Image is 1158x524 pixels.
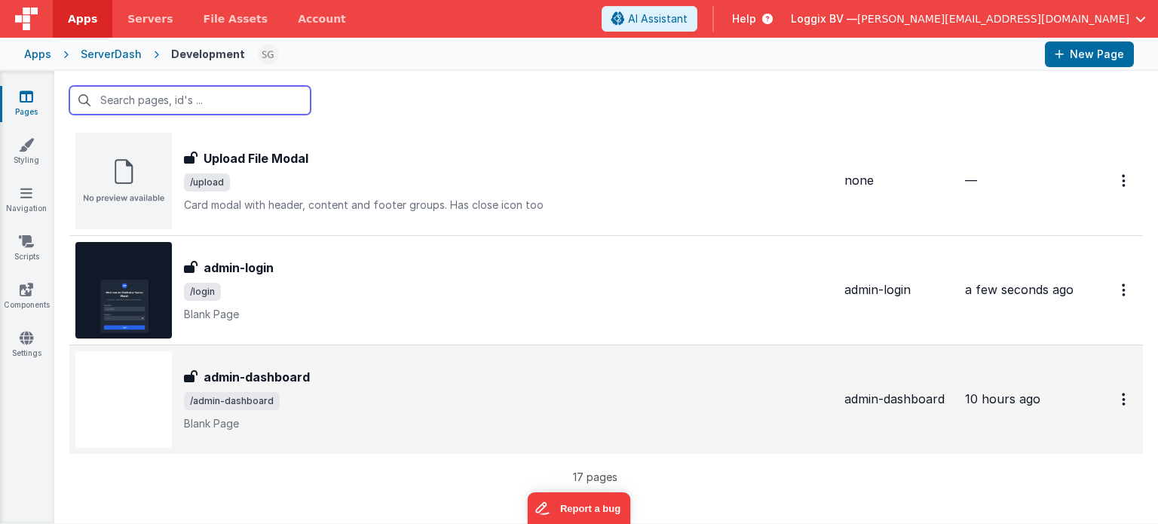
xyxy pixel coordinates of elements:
[204,368,310,386] h3: admin-dashboard
[184,198,832,213] p: Card modal with header, content and footer groups. Has close icon too
[127,11,173,26] span: Servers
[184,416,832,431] p: Blank Page
[844,391,953,408] div: admin-dashboard
[1045,41,1134,67] button: New Page
[204,259,274,277] h3: admin-login
[184,173,230,192] span: /upload
[184,307,832,322] p: Blank Page
[732,11,756,26] span: Help
[791,11,1146,26] button: Loggix BV — [PERSON_NAME][EMAIL_ADDRESS][DOMAIN_NAME]
[965,282,1074,297] span: a few seconds ago
[857,11,1129,26] span: [PERSON_NAME][EMAIL_ADDRESS][DOMAIN_NAME]
[204,11,268,26] span: File Assets
[69,469,1120,485] p: 17 pages
[24,47,51,62] div: Apps
[965,391,1040,406] span: 10 hours ago
[69,86,311,115] input: Search pages, id's ...
[844,281,953,299] div: admin-login
[81,47,142,62] div: ServerDash
[1113,384,1137,415] button: Options
[528,492,631,524] iframe: Marker.io feedback button
[844,172,953,189] div: none
[184,283,221,301] span: /login
[1113,165,1137,196] button: Options
[791,11,857,26] span: Loggix BV —
[68,11,97,26] span: Apps
[204,149,308,167] h3: Upload File Modal
[628,11,688,26] span: AI Assistant
[1113,274,1137,305] button: Options
[184,392,280,410] span: /admin-dashboard
[965,173,977,188] span: —
[602,6,697,32] button: AI Assistant
[258,44,279,65] img: 497ae24fd84173162a2d7363e3b2f127
[171,47,245,62] div: Development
